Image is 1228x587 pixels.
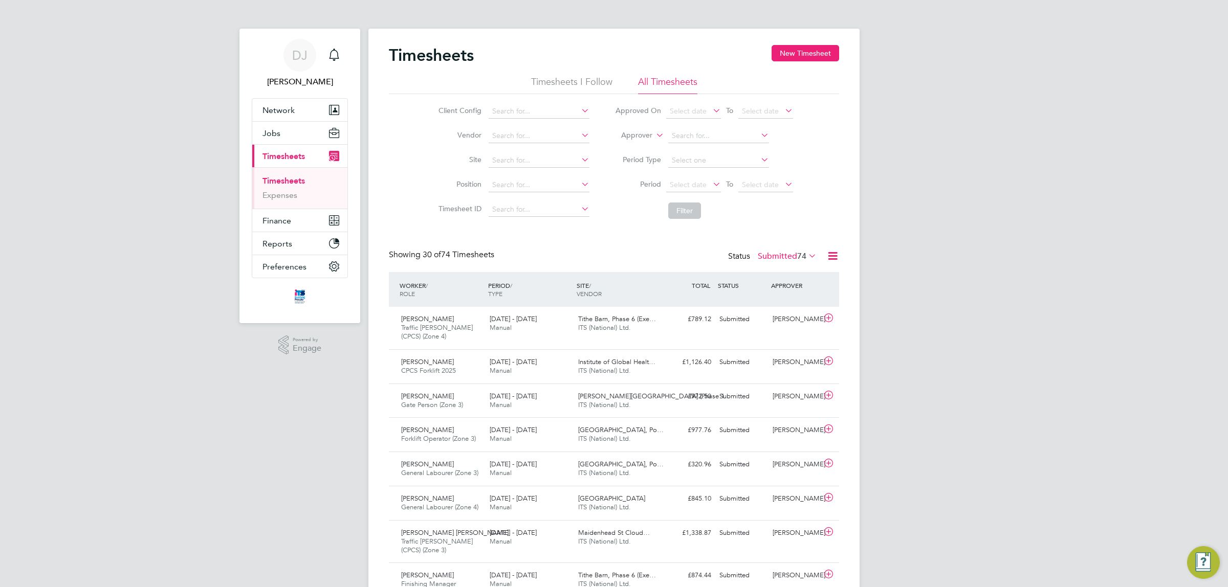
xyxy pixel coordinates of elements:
[715,354,769,371] div: Submitted
[578,400,631,409] span: ITS (National) Ltd.
[252,288,348,305] a: Go to home page
[490,357,537,366] span: [DATE] - [DATE]
[252,255,347,278] button: Preferences
[769,276,822,295] div: APPROVER
[578,392,725,400] span: [PERSON_NAME][GEOGRAPHIC_DATA] (Phase 1
[278,335,322,355] a: Powered byEngage
[615,106,661,115] label: Approved On
[292,49,308,62] span: DJ
[401,468,478,477] span: General Labourer (Zone 3)
[435,106,481,115] label: Client Config
[668,202,701,219] button: Filter
[715,276,769,295] div: STATUS
[662,311,715,328] div: £789.12
[252,209,347,232] button: Finance
[490,571,537,579] span: [DATE] - [DATE]
[723,104,736,117] span: To
[715,422,769,439] div: Submitted
[262,262,306,272] span: Preferences
[769,422,822,439] div: [PERSON_NAME]
[769,525,822,541] div: [PERSON_NAME]
[262,190,297,200] a: Expenses
[262,176,305,186] a: Timesheets
[423,250,494,260] span: 74 Timesheets
[252,39,348,88] a: DJ[PERSON_NAME]
[490,460,537,468] span: [DATE] - [DATE]
[401,434,476,443] span: Forklift Operator (Zone 3)
[252,122,347,144] button: Jobs
[662,388,715,405] div: £972.50
[510,281,512,289] span: /
[389,250,496,260] div: Showing
[769,354,822,371] div: [PERSON_NAME]
[489,178,589,192] input: Search for...
[435,130,481,140] label: Vendor
[578,537,631,546] span: ITS (National) Ltd.
[426,281,428,289] span: /
[293,288,307,305] img: itsconstruction-logo-retina.png
[401,571,454,579] span: [PERSON_NAME]
[769,567,822,584] div: [PERSON_NAME]
[662,567,715,584] div: £874.44
[662,525,715,541] div: £1,338.87
[401,494,454,503] span: [PERSON_NAME]
[742,180,779,189] span: Select date
[574,276,663,303] div: SITE
[489,153,589,168] input: Search for...
[401,314,454,323] span: [PERSON_NAME]
[797,251,806,261] span: 74
[490,400,512,409] span: Manual
[670,180,707,189] span: Select date
[490,537,512,546] span: Manual
[401,400,463,409] span: Gate Person (Zone 3)
[662,456,715,473] div: £320.96
[769,311,822,328] div: [PERSON_NAME]
[578,503,631,511] span: ITS (National) Ltd.
[435,155,481,164] label: Site
[772,45,839,61] button: New Timesheet
[670,106,707,116] span: Select date
[715,525,769,541] div: Submitted
[728,250,819,264] div: Status
[400,289,415,298] span: ROLE
[490,434,512,443] span: Manual
[742,106,779,116] span: Select date
[578,468,631,477] span: ITS (National) Ltd.
[578,425,664,434] span: [GEOGRAPHIC_DATA], Po…
[435,179,481,189] label: Position
[769,490,822,507] div: [PERSON_NAME]
[252,145,347,167] button: Timesheets
[490,366,512,375] span: Manual
[668,153,769,168] input: Select one
[401,503,478,511] span: General Labourer (Zone 4)
[401,366,456,375] span: CPCS Forklift 2025
[723,177,736,191] span: To
[262,128,280,138] span: Jobs
[490,503,512,511] span: Manual
[486,276,574,303] div: PERIOD
[715,388,769,405] div: Submitted
[769,388,822,405] div: [PERSON_NAME]
[490,323,512,332] span: Manual
[1187,546,1220,579] button: Engage Resource Center
[715,456,769,473] div: Submitted
[401,323,473,341] span: Traffic [PERSON_NAME] (CPCS) (Zone 4)
[578,357,655,366] span: Institute of Global Healt…
[715,490,769,507] div: Submitted
[615,155,661,164] label: Period Type
[615,179,661,189] label: Period
[401,357,454,366] span: [PERSON_NAME]
[252,76,348,88] span: Don Jeater
[490,494,537,503] span: [DATE] - [DATE]
[606,130,652,141] label: Approver
[490,528,537,537] span: [DATE] - [DATE]
[490,425,537,434] span: [DATE] - [DATE]
[397,276,486,303] div: WORKER
[262,216,291,225] span: Finance
[435,204,481,213] label: Timesheet ID
[578,314,656,323] span: Tithe Barn, Phase 6 (Exe…
[252,167,347,209] div: Timesheets
[769,456,822,473] div: [PERSON_NAME]
[668,129,769,143] input: Search for...
[488,289,502,298] span: TYPE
